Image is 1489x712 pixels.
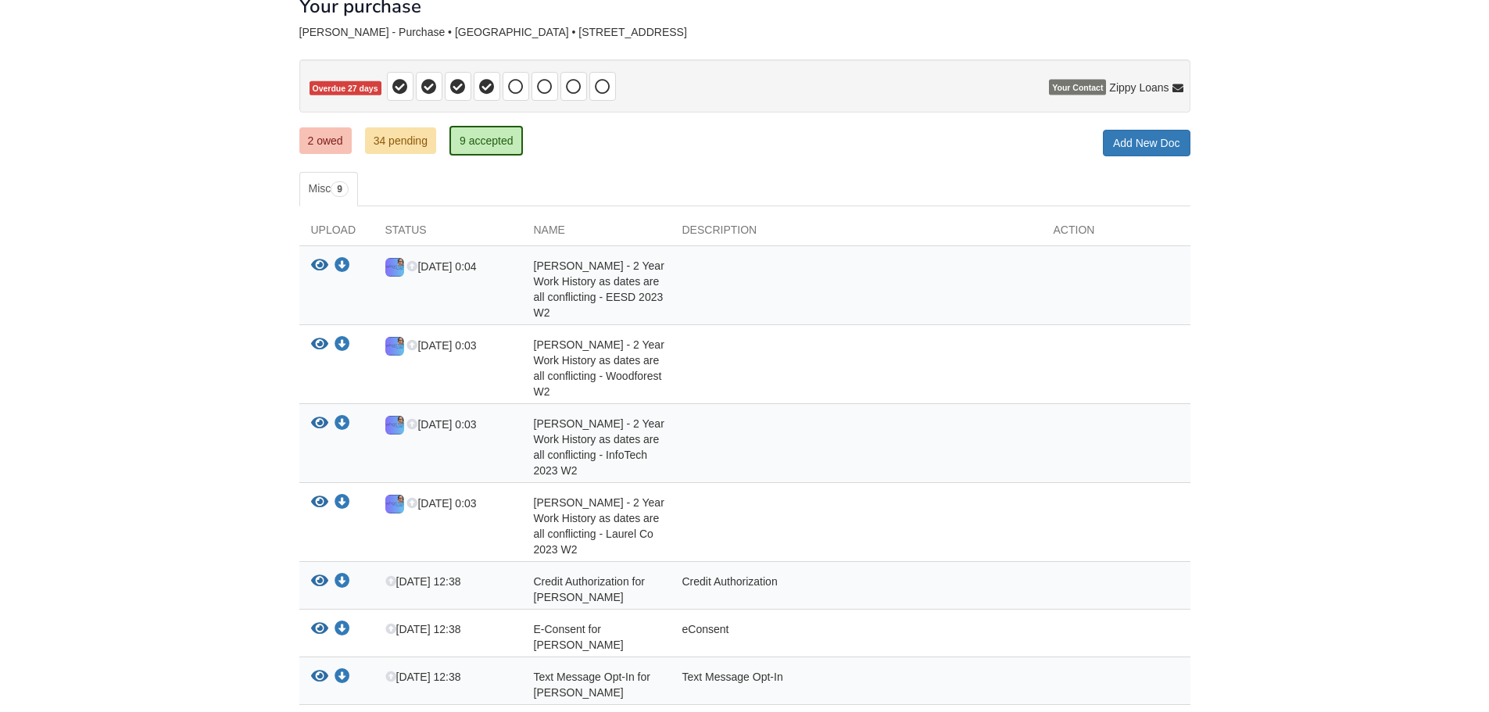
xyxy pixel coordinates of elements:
[311,416,328,432] button: View Sarah Nolan - 2 Year Work History as dates are all conflicting - InfoTech 2023 W2
[311,258,328,274] button: View Sarah Nolan - 2 Year Work History as dates are all conflicting - EESD 2023 W2
[385,416,404,435] img: Upload Icon
[335,624,350,636] a: Download E-Consent for Sarah Nolan
[311,621,328,638] button: View E-Consent for Sarah Nolan
[311,337,328,353] button: View Sarah Nolan - 2 Year Work History as dates are all conflicting - Woodforest W2
[335,671,350,684] a: Download Text Message Opt-In for Sarah Michelle Nolan
[385,671,461,683] span: [DATE] 12:38
[671,621,1042,653] div: eConsent
[534,575,645,603] span: Credit Authorization for [PERSON_NAME]
[534,671,650,699] span: Text Message Opt-In for [PERSON_NAME]
[534,338,664,398] span: [PERSON_NAME] - 2 Year Work History as dates are all conflicting - Woodforest W2
[331,181,349,197] span: 9
[335,576,350,589] a: Download Credit Authorization for Sarah Nolan
[299,172,358,206] a: Misc
[311,574,328,590] button: View Credit Authorization for Sarah Nolan
[335,497,350,510] a: Download Sarah Nolan - 2 Year Work History as dates are all conflicting - Laurel Co 2023 W2
[671,574,1042,605] div: Credit Authorization
[1109,80,1169,95] span: Zippy Loans
[671,669,1042,700] div: Text Message Opt-In
[406,497,476,510] span: [DATE] 0:03
[299,26,1190,39] div: [PERSON_NAME] - Purchase • [GEOGRAPHIC_DATA] • [STREET_ADDRESS]
[311,495,328,511] button: View Sarah Nolan - 2 Year Work History as dates are all conflicting - Laurel Co 2023 W2
[1103,130,1190,156] a: Add New Doc
[335,418,350,431] a: Download Sarah Nolan - 2 Year Work History as dates are all conflicting - InfoTech 2023 W2
[310,81,381,96] span: Overdue 27 days
[385,258,404,277] img: Upload Icon
[1042,222,1190,245] div: Action
[534,259,664,319] span: [PERSON_NAME] - 2 Year Work History as dates are all conflicting - EESD 2023 W2
[374,222,522,245] div: Status
[1049,80,1106,95] span: Your Contact
[335,260,350,273] a: Download Sarah Nolan - 2 Year Work History as dates are all conflicting - EESD 2023 W2
[406,339,476,352] span: [DATE] 0:03
[385,495,404,513] img: Upload Icon
[385,575,461,588] span: [DATE] 12:38
[534,496,664,556] span: [PERSON_NAME] - 2 Year Work History as dates are all conflicting - Laurel Co 2023 W2
[335,339,350,352] a: Download Sarah Nolan - 2 Year Work History as dates are all conflicting - Woodforest W2
[299,222,374,245] div: Upload
[365,127,436,154] a: 34 pending
[406,260,476,273] span: [DATE] 0:04
[449,126,524,156] a: 9 accepted
[311,669,328,685] button: View Text Message Opt-In for Sarah Michelle Nolan
[522,222,671,245] div: Name
[385,623,461,635] span: [DATE] 12:38
[406,418,476,431] span: [DATE] 0:03
[299,127,352,154] a: 2 owed
[671,222,1042,245] div: Description
[534,623,624,651] span: E-Consent for [PERSON_NAME]
[385,337,404,356] img: Upload Icon
[534,417,664,477] span: [PERSON_NAME] - 2 Year Work History as dates are all conflicting - InfoTech 2023 W2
